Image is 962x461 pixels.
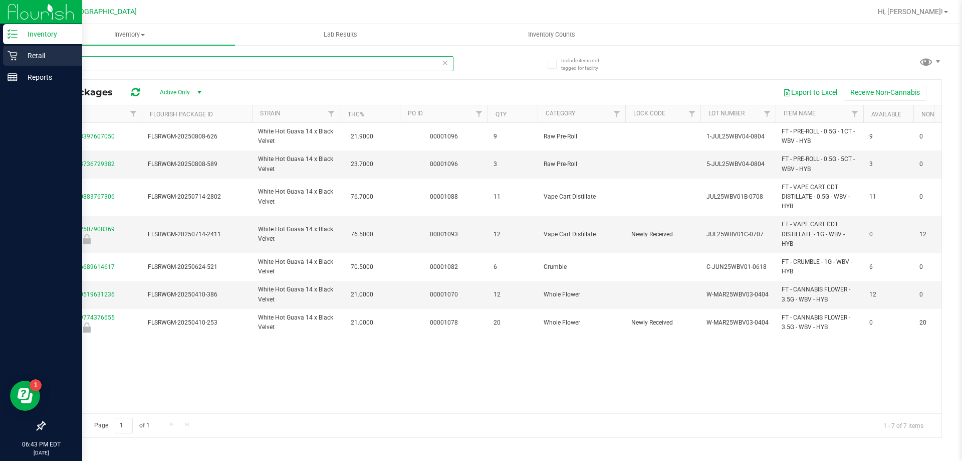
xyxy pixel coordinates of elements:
[430,319,458,326] a: 00001078
[494,318,532,328] span: 20
[148,230,246,239] span: FLSRWGM-20250714-2411
[310,30,371,39] span: Lab Results
[258,187,334,206] span: White Hot Guava 14 x Black Velvet
[5,440,78,449] p: 06:43 PM EDT
[875,418,931,433] span: 1 - 7 of 7 items
[346,260,378,274] span: 70.5000
[260,110,281,117] a: Strain
[430,161,458,168] a: 00001096
[471,105,488,122] a: Filter
[544,262,619,272] span: Crumble
[561,57,611,72] span: Include items not tagged for facility
[258,285,334,304] span: White Hot Guava 14 x Black Velvet
[5,449,78,456] p: [DATE]
[446,24,657,45] a: Inventory Counts
[708,110,745,117] a: Lot Number
[30,323,143,333] div: Newly Received
[8,72,18,82] inline-svg: Reports
[258,155,334,174] span: White Hot Guava 14 x Black Velvet
[878,8,943,16] span: Hi, [PERSON_NAME]!
[782,155,857,174] span: FT - PRE-ROLL - 0.5G - 5CT - WBV - HYB
[10,381,40,411] iframe: Resource center
[706,132,770,141] span: 1-JUL25WBV04-0804
[494,192,532,202] span: 11
[869,318,907,328] span: 0
[782,183,857,212] span: FT - VAPE CART CDT DISTILLATE - 0.5G - WBV - HYB
[869,132,907,141] span: 9
[515,30,589,39] span: Inventory Counts
[59,291,115,298] a: 3163630519631236
[59,193,115,200] a: 1799900883767306
[346,287,378,302] span: 21.0000
[494,230,532,239] span: 12
[544,290,619,299] span: Whole Flower
[430,263,458,270] a: 00001082
[494,132,532,141] span: 9
[24,30,235,39] span: Inventory
[148,318,246,328] span: FLSRWGM-20250410-253
[631,318,694,328] span: Newly Received
[782,127,857,146] span: FT - PRE-ROLL - 0.5G - 1CT - WBV - HYB
[706,160,770,169] span: 5-JUL25WBV04-0804
[544,230,619,239] span: Vape Cart Distillate
[59,314,115,321] a: 4091089774376655
[759,105,776,122] a: Filter
[86,418,158,433] span: Page of 1
[706,192,770,202] span: JUL25WBV01B-0708
[258,257,334,276] span: White Hot Guava 14 x Black Velvet
[782,313,857,332] span: FT - CANNABIS FLOWER - 3.5G - WBV - HYB
[430,193,458,200] a: 00001088
[784,110,816,117] a: Item Name
[44,56,453,71] input: Search Package ID, Item Name, SKU, Lot or Part Number...
[782,220,857,249] span: FT - VAPE CART CDT DISTILLATE - 1G - WBV - HYB
[68,8,137,16] span: [GEOGRAPHIC_DATA]
[706,230,770,239] span: JUL25WBV01C-0707
[148,192,246,202] span: FLSRWGM-20250714-2802
[919,192,957,202] span: 0
[30,234,143,244] div: Newly Received
[18,71,78,83] p: Reports
[684,105,700,122] a: Filter
[125,105,142,122] a: Filter
[609,105,625,122] a: Filter
[430,133,458,140] a: 00001096
[777,84,844,101] button: Export to Excel
[706,262,770,272] span: C-JUN25WBV01-0618
[494,262,532,272] span: 6
[150,111,213,118] a: Flourish Package ID
[59,133,115,140] a: 5502753397607050
[323,105,340,122] a: Filter
[346,190,378,204] span: 76.7000
[869,160,907,169] span: 3
[919,160,957,169] span: 0
[30,379,42,391] iframe: Resource center unread badge
[348,111,364,118] a: THC%
[148,262,246,272] span: FLSRWGM-20250624-521
[706,318,770,328] span: W-MAR25WBV03-0404
[59,263,115,270] a: 1139236689614617
[919,318,957,328] span: 20
[871,111,901,118] a: Available
[847,105,863,122] a: Filter
[544,318,619,328] span: Whole Flower
[544,132,619,141] span: Raw Pre-Roll
[346,316,378,330] span: 21.0000
[631,230,694,239] span: Newly Received
[494,160,532,169] span: 3
[782,285,857,304] span: FT - CANNABIS FLOWER - 3.5G - WBV - HYB
[18,50,78,62] p: Retail
[706,290,770,299] span: W-MAR25WBV03-0404
[52,87,123,98] span: All Packages
[148,290,246,299] span: FLSRWGM-20250410-386
[544,192,619,202] span: Vape Cart Distillate
[494,290,532,299] span: 12
[258,127,334,146] span: White Hot Guava 14 x Black Velvet
[148,160,246,169] span: FLSRWGM-20250808-589
[919,132,957,141] span: 0
[633,110,665,117] a: Lock Code
[148,132,246,141] span: FLSRWGM-20250808-626
[919,290,957,299] span: 0
[544,160,619,169] span: Raw Pre-Roll
[115,418,133,433] input: 1
[869,290,907,299] span: 12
